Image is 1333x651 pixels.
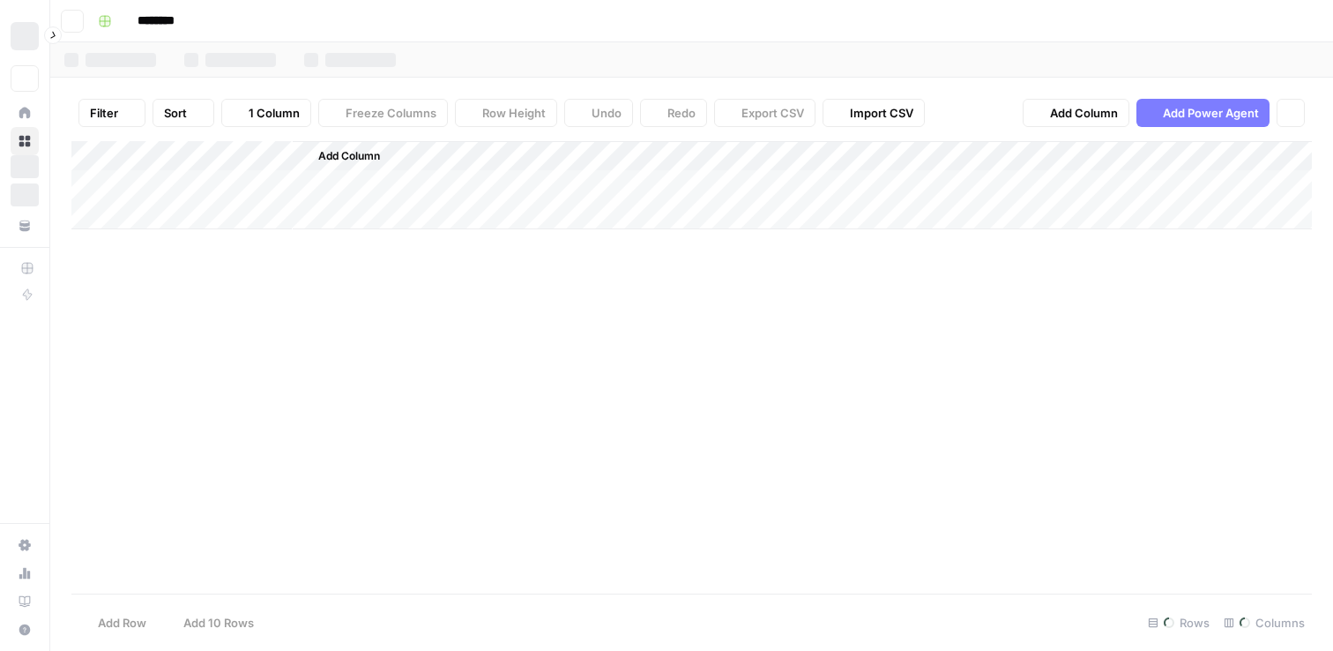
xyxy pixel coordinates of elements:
button: Add Column [295,145,387,168]
span: Freeze Columns [346,104,436,122]
span: Add Row [98,614,146,632]
a: Home [11,99,39,127]
span: Add Power Agent [1163,104,1259,122]
span: Filter [90,104,118,122]
button: Undo [564,99,633,127]
a: Usage [11,559,39,587]
span: Add Column [1050,104,1118,122]
span: Add Column [318,148,380,164]
span: Row Height [482,104,546,122]
button: Export CSV [714,99,815,127]
span: Sort [164,104,187,122]
button: Add Column [1023,99,1129,127]
button: Help + Support [11,616,39,644]
span: Redo [667,104,696,122]
a: Settings [11,531,39,559]
span: Export CSV [741,104,804,122]
button: Add Power Agent [1136,99,1270,127]
span: 1 Column [249,104,300,122]
span: Import CSV [850,104,913,122]
div: Columns [1217,609,1312,637]
button: Freeze Columns [318,99,448,127]
div: Rows [1141,609,1217,637]
span: Undo [592,104,622,122]
button: 1 Column [221,99,311,127]
span: Add 10 Rows [183,614,254,632]
button: Filter [78,99,145,127]
button: Sort [153,99,214,127]
button: Add 10 Rows [157,609,264,637]
button: Add Row [71,609,157,637]
a: Browse [11,127,39,155]
button: Import CSV [823,99,925,127]
button: Row Height [455,99,557,127]
button: Redo [640,99,707,127]
a: Learning Hub [11,587,39,616]
a: Your Data [11,212,39,240]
